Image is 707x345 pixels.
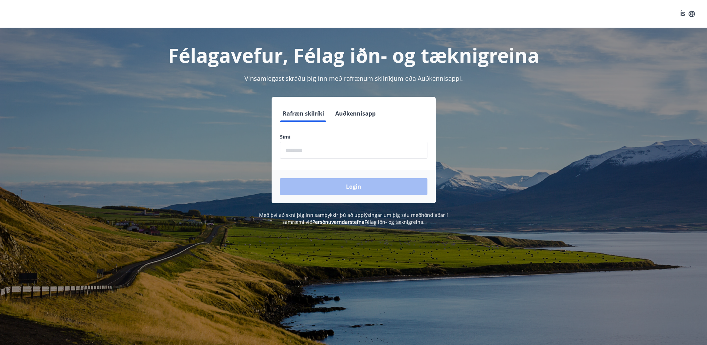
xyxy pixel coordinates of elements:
h1: Félagavefur, Félag iðn- og tæknigreina [112,42,596,68]
button: ÍS [676,8,699,20]
a: Persónuverndarstefna [312,219,364,225]
button: Rafræn skilríki [280,105,327,122]
span: Með því að skrá þig inn samþykkir þú að upplýsingar um þig séu meðhöndlaðar í samræmi við Félag i... [259,212,448,225]
button: Auðkennisapp [332,105,378,122]
label: Sími [280,133,427,140]
span: Vinsamlegast skráðu þig inn með rafrænum skilríkjum eða Auðkennisappi. [244,74,463,83]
